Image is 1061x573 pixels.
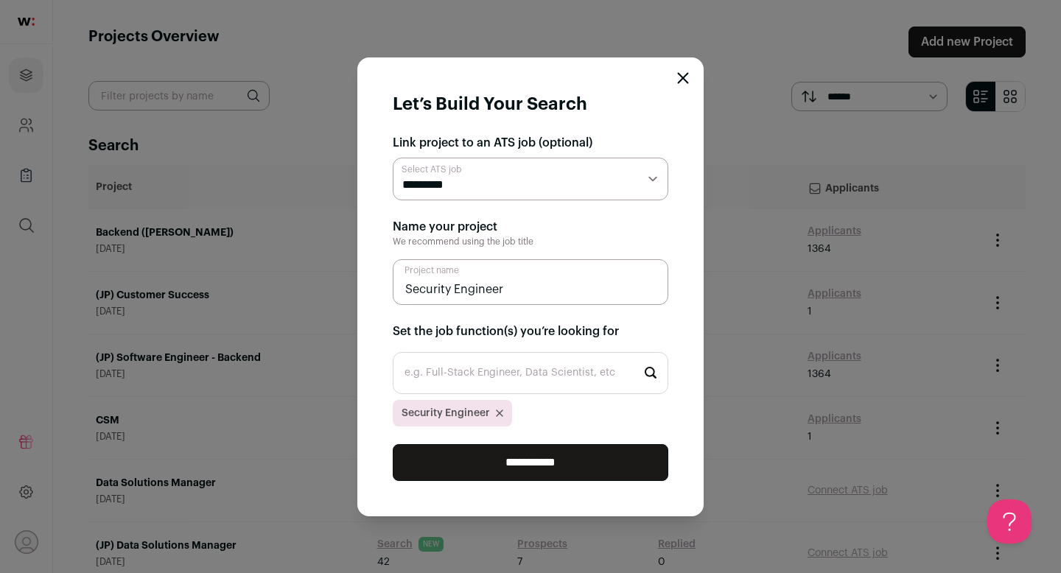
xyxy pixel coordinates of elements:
h1: Let’s Build Your Search [393,93,587,116]
button: Close modal [677,72,689,84]
input: Start typing... [393,352,668,394]
iframe: Help Scout Beacon - Open [987,499,1032,544]
input: Project name [393,259,668,305]
h2: Name your project [393,218,668,236]
span: We recommend using the job title [393,237,533,246]
span: Security Engineer [402,406,490,421]
h2: Set the job function(s) you’re looking for [393,323,668,340]
h2: Link project to an ATS job (optional) [393,134,668,152]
